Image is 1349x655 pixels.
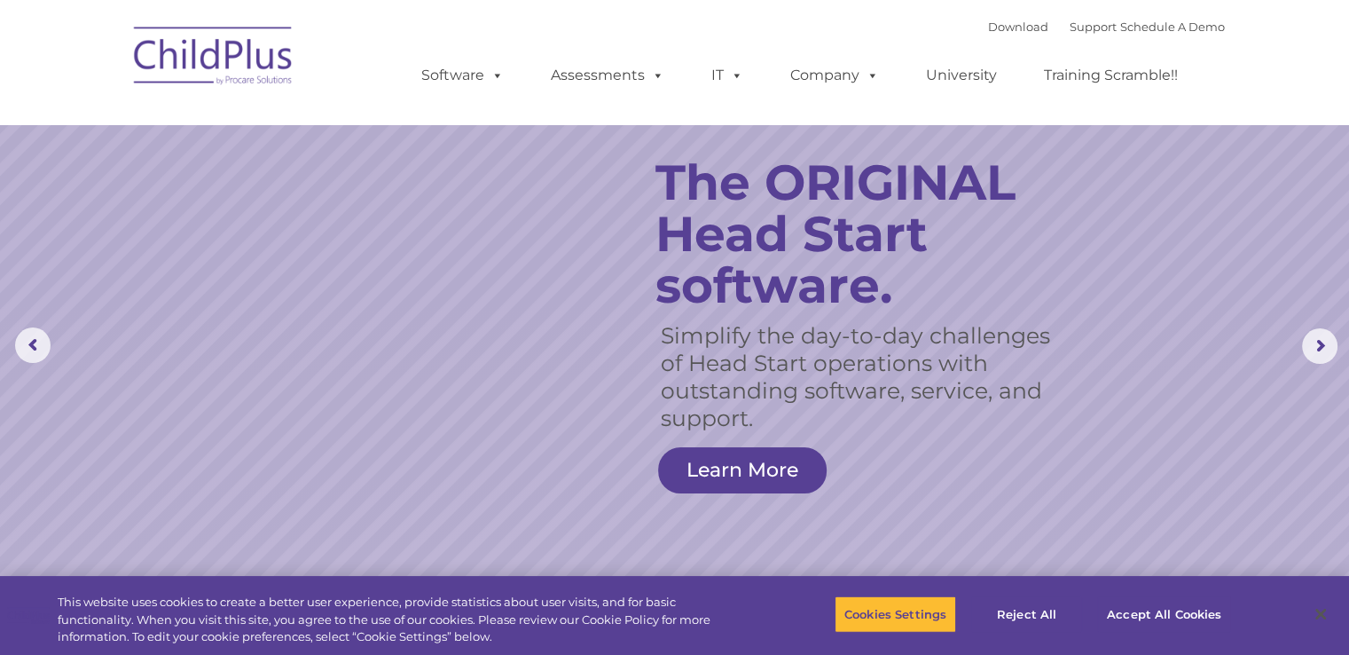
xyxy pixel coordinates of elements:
[1301,595,1340,634] button: Close
[971,596,1082,633] button: Reject All
[661,322,1055,432] rs-layer: Simplify the day-to-day challenges of Head Start operations with outstanding software, service, a...
[1120,20,1225,34] a: Schedule A Demo
[404,58,522,93] a: Software
[58,594,742,646] div: This website uses cookies to create a better user experience, provide statistics about user visit...
[835,596,956,633] button: Cookies Settings
[773,58,897,93] a: Company
[1026,58,1196,93] a: Training Scramble!!
[247,190,322,203] span: Phone number
[655,157,1077,312] rs-layer: The ORIGINAL Head Start software.
[908,58,1015,93] a: University
[658,447,827,493] a: Learn More
[125,14,302,103] img: ChildPlus by Procare Solutions
[533,58,682,93] a: Assessments
[988,20,1225,34] font: |
[988,20,1048,34] a: Download
[247,117,301,130] span: Last name
[1097,596,1231,633] button: Accept All Cookies
[694,58,761,93] a: IT
[1070,20,1117,34] a: Support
